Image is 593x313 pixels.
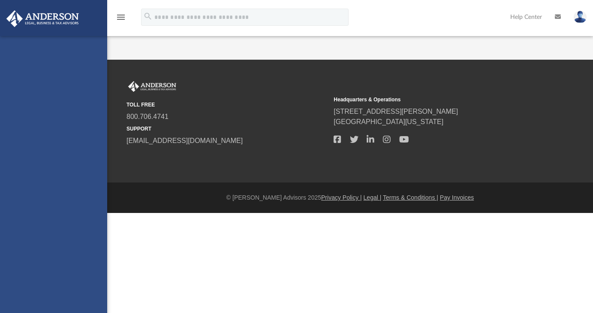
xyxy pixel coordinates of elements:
a: menu [116,16,126,22]
small: SUPPORT [126,125,328,133]
small: Headquarters & Operations [334,96,535,103]
div: © [PERSON_NAME] Advisors 2025 [107,193,593,202]
i: menu [116,12,126,22]
img: Anderson Advisors Platinum Portal [126,81,178,92]
a: [EMAIL_ADDRESS][DOMAIN_NAME] [126,137,243,144]
a: Terms & Conditions | [383,194,438,201]
small: TOLL FREE [126,101,328,109]
a: [GEOGRAPHIC_DATA][US_STATE] [334,118,443,125]
a: [STREET_ADDRESS][PERSON_NAME] [334,108,458,115]
a: Privacy Policy | [321,194,362,201]
a: Legal | [364,194,382,201]
a: Pay Invoices [440,194,474,201]
i: search [143,12,153,21]
img: Anderson Advisors Platinum Portal [4,10,81,27]
img: User Pic [574,11,587,23]
a: 800.706.4741 [126,113,169,120]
